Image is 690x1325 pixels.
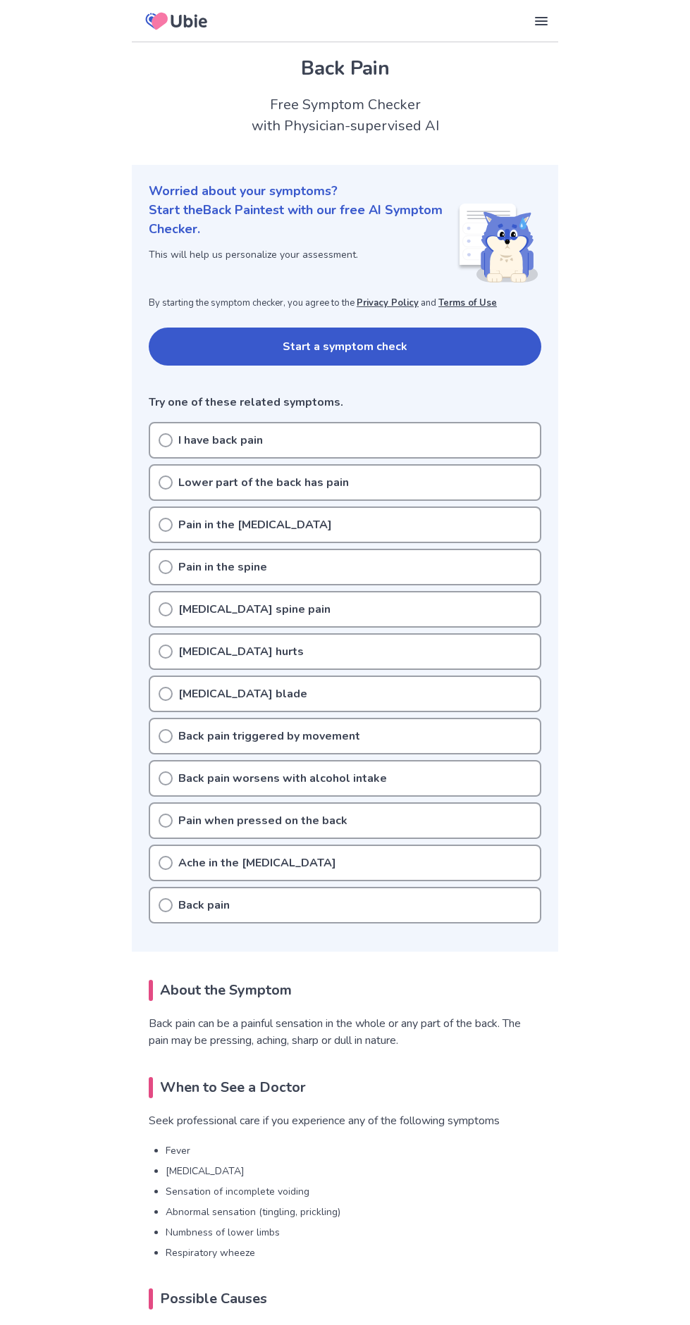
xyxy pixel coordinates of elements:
p: This will help us personalize your assessment. [149,247,457,262]
p: Back pain triggered by movement [178,728,360,745]
p: Seek professional care if you experience any of the following symptoms [149,1112,541,1129]
p: Pain in the [MEDICAL_DATA] [178,516,332,533]
p: [MEDICAL_DATA] spine pain [178,601,331,618]
img: Shiba [457,204,538,282]
p: [MEDICAL_DATA] blade [178,685,307,702]
p: Back pain worsens with alcohol intake [178,770,387,787]
p: [MEDICAL_DATA] hurts [178,643,304,660]
a: Privacy Policy [357,297,419,309]
li: [MEDICAL_DATA] [166,1164,541,1178]
p: Back pain can be a painful sensation in the whole or any part of the back. The pain may be pressi... [149,1015,541,1049]
p: Lower part of the back has pain [178,474,349,491]
h2: When to See a Doctor [149,1077,541,1098]
p: Ache in the [MEDICAL_DATA] [178,854,336,871]
li: Respiratory wheeze [166,1245,541,1260]
p: Try one of these related symptoms. [149,394,541,411]
p: I have back pain [178,432,263,449]
p: Start the Back Pain test with our free AI Symptom Checker. [149,201,457,239]
li: Fever [166,1143,541,1158]
li: Abnormal sensation (tingling, prickling) [166,1205,541,1219]
li: Numbness of lower limbs [166,1225,541,1240]
button: Start a symptom check [149,328,541,366]
h2: About the Symptom [149,980,541,1001]
p: Pain in the spine [178,559,267,576]
p: Back pain [178,897,230,914]
p: By starting the symptom checker, you agree to the and [149,297,541,311]
li: Sensation of incomplete voiding [166,1184,541,1199]
h2: Free Symptom Checker with Physician-supervised AI [132,94,558,137]
a: Terms of Use [438,297,497,309]
p: Worried about your symptoms? [149,182,541,201]
h1: Back Pain [149,54,541,83]
h2: Possible Causes [149,1288,541,1310]
p: Pain when pressed on the back [178,812,347,829]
